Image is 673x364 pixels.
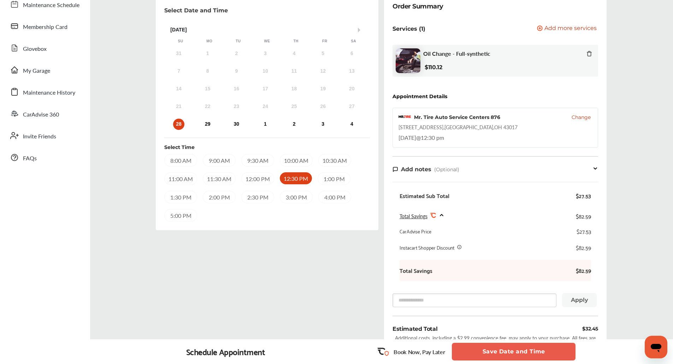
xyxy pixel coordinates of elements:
[164,209,197,222] div: 5:00 PM
[346,119,358,130] div: Choose Saturday, October 4th, 2025
[173,66,184,77] div: Not available Sunday, September 7th, 2025
[173,48,184,59] div: Not available Sunday, August 31st, 2025
[293,39,300,44] div: Th
[318,154,351,167] div: 10:30 AM
[582,325,598,333] div: $32.45
[289,66,300,77] div: Not available Thursday, September 11th, 2025
[346,66,358,77] div: Not available Saturday, September 13th, 2025
[23,1,79,10] span: Maintenance Schedule
[434,166,459,173] span: (Optional)
[423,50,490,57] span: Oil Change - Full-synthetic
[317,119,329,130] div: Choose Friday, October 3rd, 2025
[235,39,242,44] div: Tu
[358,28,363,32] button: Next Month
[452,343,575,360] button: Save Date and Time
[414,114,500,121] div: Mr. Tire Auto Service Centers 876
[400,213,427,220] span: Total Savings
[164,172,197,185] div: 11:00 AM
[241,191,274,203] div: 2:30 PM
[23,88,75,97] span: Maintenance History
[399,124,518,131] div: [STREET_ADDRESS] , [GEOGRAPHIC_DATA] , OH 43017
[392,94,447,99] div: Appointment Details
[202,101,213,112] div: Not available Monday, September 22nd, 2025
[164,144,195,151] div: Select Time
[203,191,236,203] div: 2:00 PM
[231,119,242,130] div: Choose Tuesday, September 30th, 2025
[206,39,213,44] div: Mo
[576,192,591,199] div: $27.53
[231,48,242,59] div: Not available Tuesday, September 2nd, 2025
[23,66,50,76] span: My Garage
[166,27,368,33] div: [DATE]
[392,334,598,348] div: Additional costs, including a $2.99 convenience fee, may apply to your purchase. All fees are sub...
[6,39,83,57] a: Glovebox
[23,110,59,119] span: CarAdvise 360
[317,48,329,59] div: Not available Friday, September 5th, 2025
[576,244,591,251] div: $82.59
[289,119,300,130] div: Choose Thursday, October 2nd, 2025
[396,48,420,73] img: oil-change-thumb.jpg
[392,166,398,172] img: note-icon.db9493fa.svg
[289,48,300,59] div: Not available Thursday, September 4th, 2025
[400,267,432,274] b: Total Savings
[260,83,271,95] div: Not available Wednesday, September 17th, 2025
[572,114,591,121] button: Change
[416,133,421,142] span: @
[537,25,597,32] button: Add more services
[231,66,242,77] div: Not available Tuesday, September 9th, 2025
[400,244,454,251] div: Instacart Shopper Discount
[203,172,236,185] div: 11:30 AM
[280,172,312,184] div: 12:30 PM
[231,83,242,95] div: Not available Tuesday, September 16th, 2025
[164,154,197,167] div: 8:00 AM
[260,101,271,112] div: Not available Wednesday, September 24th, 2025
[645,336,667,358] iframe: Button to launch messaging window
[392,325,437,333] div: Estimated Total
[173,101,184,112] div: Not available Sunday, September 21st, 2025
[577,228,591,235] div: $27.53
[392,1,443,11] div: Order Summary
[317,101,329,112] div: Not available Friday, September 26th, 2025
[400,228,431,235] div: CarAdvise Price
[202,119,213,130] div: Choose Monday, September 29th, 2025
[401,166,431,173] span: Add notes
[562,293,597,307] button: Apply
[318,191,351,203] div: 4:00 PM
[537,25,598,32] a: Add more services
[173,83,184,95] div: Not available Sunday, September 14th, 2025
[202,66,213,77] div: Not available Monday, September 8th, 2025
[280,154,313,167] div: 10:00 AM
[399,133,416,142] span: [DATE]
[260,119,271,130] div: Choose Wednesday, October 1st, 2025
[6,17,83,35] a: Membership Card
[350,39,357,44] div: Sa
[231,101,242,112] div: Not available Tuesday, September 23rd, 2025
[164,7,228,14] p: Select Date and Time
[23,44,47,54] span: Glovebox
[346,48,358,59] div: Not available Saturday, September 6th, 2025
[394,348,445,356] p: Book Now, Pay Later
[23,23,67,32] span: Membership Card
[264,39,271,44] div: We
[241,154,274,167] div: 9:30 AM
[6,105,83,123] a: CarAdvise 360
[399,115,411,119] img: logo-mrtire.png
[23,132,56,141] span: Invite Friends
[321,39,328,44] div: Fr
[202,48,213,59] div: Not available Monday, September 1st, 2025
[346,101,358,112] div: Not available Saturday, September 27th, 2025
[173,119,184,130] div: Choose Sunday, September 28th, 2025
[317,66,329,77] div: Not available Friday, September 12th, 2025
[400,192,449,199] div: Estimated Sub Total
[186,347,265,357] div: Schedule Appointment
[260,48,271,59] div: Not available Wednesday, September 3rd, 2025
[346,83,358,95] div: Not available Saturday, September 20th, 2025
[23,154,37,163] span: FAQs
[6,126,83,145] a: Invite Friends
[6,61,83,79] a: My Garage
[202,83,213,95] div: Not available Monday, September 15th, 2025
[317,83,329,95] div: Not available Friday, September 19th, 2025
[425,64,442,71] b: $110.12
[289,83,300,95] div: Not available Thursday, September 18th, 2025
